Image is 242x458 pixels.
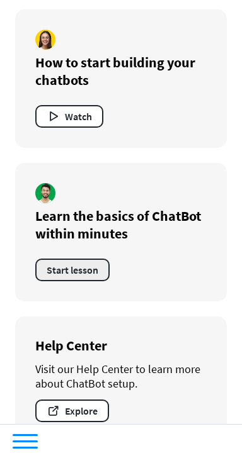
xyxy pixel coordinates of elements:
[35,105,103,128] button: Watch
[35,337,207,354] div: Help Center
[35,53,207,89] div: How to start building your chatbots
[10,5,48,43] button: Open LiveChat chat widget
[35,183,55,203] img: author
[35,362,207,391] div: Visit our Help Center to learn more about ChatBot setup.
[35,207,207,242] div: Learn the basics of ChatBot within minutes
[35,30,55,50] img: author
[35,259,110,281] button: Start lesson
[35,399,109,422] button: Explore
